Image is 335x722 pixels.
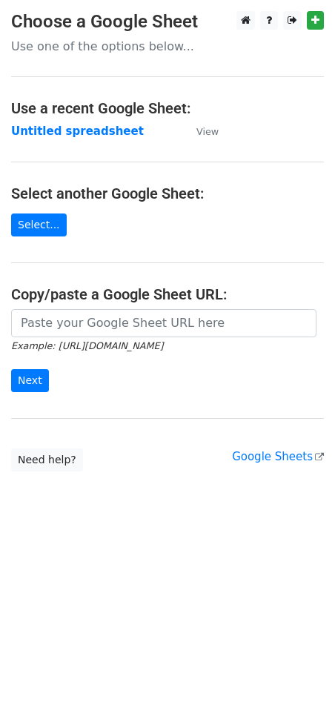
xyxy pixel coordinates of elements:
h4: Copy/paste a Google Sheet URL: [11,285,324,303]
h4: Select another Google Sheet: [11,185,324,202]
input: Next [11,369,49,392]
small: View [196,126,219,137]
a: Untitled spreadsheet [11,125,144,138]
a: Google Sheets [232,450,324,463]
h4: Use a recent Google Sheet: [11,99,324,117]
a: View [182,125,219,138]
p: Use one of the options below... [11,39,324,54]
a: Need help? [11,448,83,471]
small: Example: [URL][DOMAIN_NAME] [11,340,163,351]
h3: Choose a Google Sheet [11,11,324,33]
a: Select... [11,213,67,236]
input: Paste your Google Sheet URL here [11,309,316,337]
